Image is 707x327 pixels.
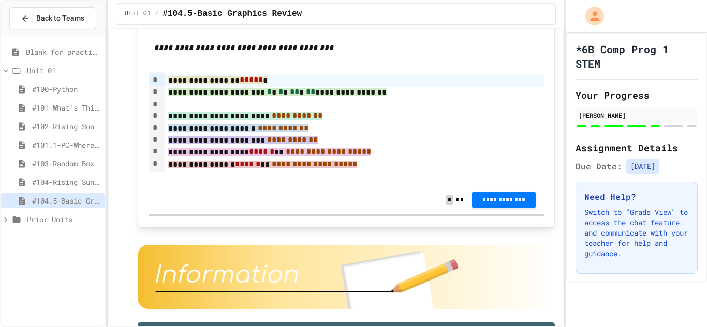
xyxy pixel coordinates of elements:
[32,121,100,132] span: #102-Rising Sun
[32,177,100,188] span: #104-Rising Sun Plus
[155,10,158,18] span: /
[26,46,100,57] span: Blank for practice
[576,42,698,71] h1: *6B Comp Prog 1 STEM
[125,10,151,18] span: Unit 01
[9,7,96,29] button: Back to Teams
[579,111,695,120] div: [PERSON_NAME]
[32,102,100,113] span: #101-What's This ??
[575,4,607,28] div: My Account
[32,139,100,150] span: #101.1-PC-Where am I?
[576,160,622,173] span: Due Date:
[27,214,100,225] span: Prior Units
[584,207,689,259] p: Switch to "Grade View" to access the chat feature and communicate with your teacher for help and ...
[32,158,100,169] span: #103-Random Box
[36,13,84,24] span: Back to Teams
[584,191,689,203] h3: Need Help?
[626,159,659,174] span: [DATE]
[163,8,302,20] span: #104.5-Basic Graphics Review
[32,84,100,95] span: #100-Python
[27,65,100,76] span: Unit 01
[32,195,100,206] span: #104.5-Basic Graphics Review
[576,88,698,102] h2: Your Progress
[576,141,698,155] h2: Assignment Details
